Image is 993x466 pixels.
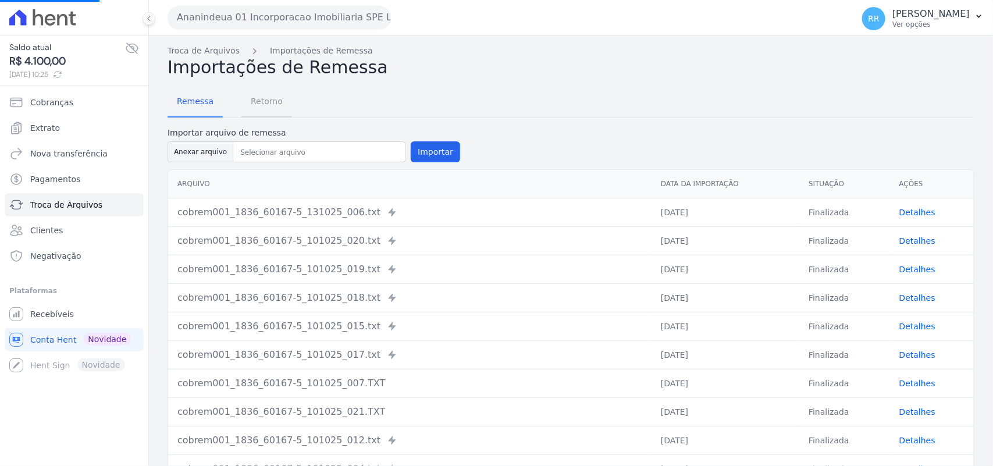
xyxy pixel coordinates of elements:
[899,407,935,417] a: Detalhes
[799,369,890,397] td: Finalizada
[168,170,652,198] th: Arquivo
[899,293,935,303] a: Detalhes
[652,255,799,283] td: [DATE]
[30,148,108,159] span: Nova transferência
[83,333,131,346] span: Novidade
[9,69,125,80] span: [DATE] 10:25
[177,234,642,248] div: cobrem001_1836_60167-5_101025_020.txt
[652,170,799,198] th: Data da Importação
[799,426,890,454] td: Finalizada
[899,208,935,217] a: Detalhes
[168,45,974,57] nav: Breadcrumb
[30,199,102,211] span: Troca de Arquivos
[652,198,799,226] td: [DATE]
[30,334,76,346] span: Conta Hent
[270,45,373,57] a: Importações de Remessa
[168,141,233,162] button: Anexar arquivo
[799,340,890,369] td: Finalizada
[5,219,144,242] a: Clientes
[899,350,935,360] a: Detalhes
[899,236,935,246] a: Detalhes
[799,397,890,426] td: Finalizada
[168,45,240,57] a: Troca de Arquivos
[5,142,144,165] a: Nova transferência
[799,226,890,255] td: Finalizada
[892,8,970,20] p: [PERSON_NAME]
[652,226,799,255] td: [DATE]
[411,141,460,162] button: Importar
[30,225,63,236] span: Clientes
[652,340,799,369] td: [DATE]
[899,322,935,331] a: Detalhes
[30,250,81,262] span: Negativação
[9,41,125,54] span: Saldo atual
[170,90,220,113] span: Remessa
[853,2,993,35] button: RR [PERSON_NAME] Ver opções
[799,312,890,340] td: Finalizada
[9,284,139,298] div: Plataformas
[652,283,799,312] td: [DATE]
[5,303,144,326] a: Recebíveis
[5,91,144,114] a: Cobranças
[30,122,60,134] span: Extrato
[5,168,144,191] a: Pagamentos
[899,379,935,388] a: Detalhes
[9,54,125,69] span: R$ 4.100,00
[241,87,292,118] a: Retorno
[168,127,460,139] label: Importar arquivo de remessa
[177,348,642,362] div: cobrem001_1836_60167-5_101025_017.txt
[177,205,642,219] div: cobrem001_1836_60167-5_131025_006.txt
[652,397,799,426] td: [DATE]
[652,426,799,454] td: [DATE]
[892,20,970,29] p: Ver opções
[177,433,642,447] div: cobrem001_1836_60167-5_101025_012.txt
[652,369,799,397] td: [DATE]
[244,90,290,113] span: Retorno
[168,87,223,118] a: Remessa
[177,291,642,305] div: cobrem001_1836_60167-5_101025_018.txt
[30,97,73,108] span: Cobranças
[799,283,890,312] td: Finalizada
[168,57,974,78] h2: Importações de Remessa
[890,170,974,198] th: Ações
[799,255,890,283] td: Finalizada
[168,6,391,29] button: Ananindeua 01 Incorporacao Imobiliaria SPE LTDA
[5,328,144,351] a: Conta Hent Novidade
[236,145,403,159] input: Selecionar arquivo
[30,308,74,320] span: Recebíveis
[5,193,144,216] a: Troca de Arquivos
[177,262,642,276] div: cobrem001_1836_60167-5_101025_019.txt
[9,91,139,377] nav: Sidebar
[177,376,642,390] div: cobrem001_1836_60167-5_101025_007.TXT
[899,436,935,445] a: Detalhes
[799,170,890,198] th: Situação
[652,312,799,340] td: [DATE]
[5,116,144,140] a: Extrato
[30,173,80,185] span: Pagamentos
[899,265,935,274] a: Detalhes
[868,15,879,23] span: RR
[177,319,642,333] div: cobrem001_1836_60167-5_101025_015.txt
[799,198,890,226] td: Finalizada
[177,405,642,419] div: cobrem001_1836_60167-5_101025_021.TXT
[5,244,144,268] a: Negativação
